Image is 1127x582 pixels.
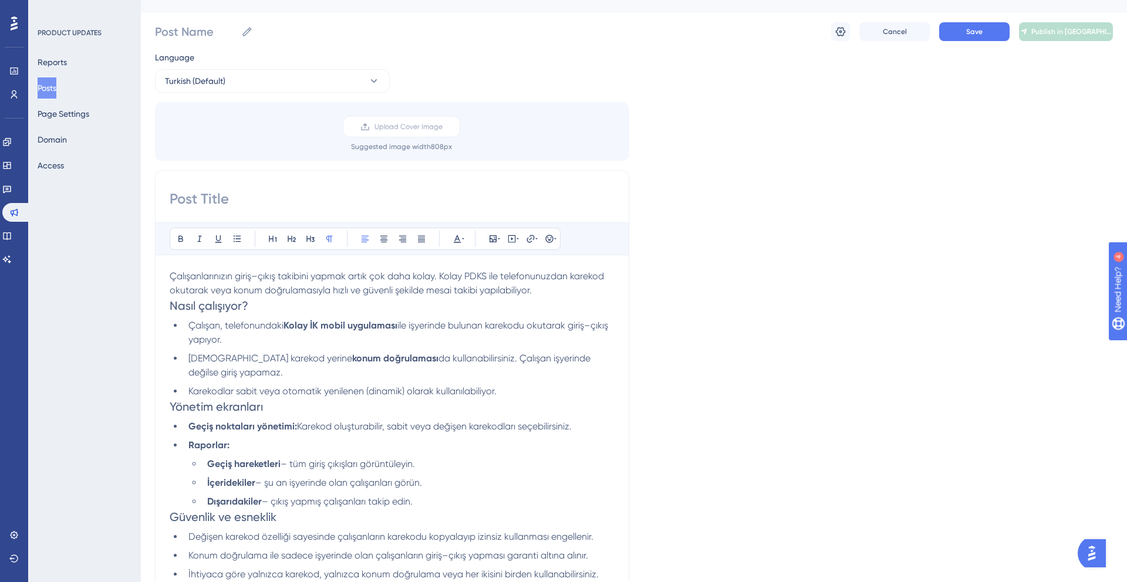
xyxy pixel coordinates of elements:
span: Save [966,27,983,36]
span: Turkish (Default) [165,74,225,88]
span: Need Help? [28,3,73,17]
strong: Raporlar: [188,439,230,451]
div: 4 [82,6,85,15]
span: Değişen karekod özelliği sayesinde çalışanların karekodu kopyalayıp izinsiz kullanması engellenir. [188,531,593,542]
strong: Kolay İK mobil uygulaması [284,320,397,331]
button: Save [939,22,1010,41]
strong: İçeridekiler [207,477,255,488]
button: Reports [38,52,67,73]
span: Nasıl çalışıyor? [170,299,248,313]
span: – şu an işyerinde olan çalışanları görün. [255,477,422,488]
div: PRODUCT UPDATES [38,28,102,38]
span: ile işyerinde bulunan karekodu okutarak giriş–çıkış yapıyor. [188,320,610,345]
button: Page Settings [38,103,89,124]
span: – çıkış yapmış çalışanları takip edin. [262,496,413,507]
strong: Geçiş hareketleri [207,458,281,469]
iframe: UserGuiding AI Assistant Launcher [1078,536,1113,571]
strong: Dışarıdakiler [207,496,262,507]
span: Yönetim ekranları [170,400,263,414]
span: – tüm giriş çıkışları görüntüleyin. [281,458,415,469]
span: Karekod oluşturabilir, sabit veya değişen karekodları seçebilirsiniz. [297,421,572,432]
button: Domain [38,129,67,150]
span: Çalışan, telefonundaki [188,320,284,331]
button: Turkish (Default) [155,69,390,93]
span: Publish in [GEOGRAPHIC_DATA] [1031,27,1112,36]
span: Language [155,50,194,65]
span: İhtiyaca göre yalnızca karekod, yalnızca konum doğrulama veya her ikisini birden kullanabilirsiniz. [188,569,599,580]
strong: konum doğrulaması [352,353,438,364]
span: [DEMOGRAPHIC_DATA] karekod yerine [188,353,352,364]
input: Post Name [155,23,237,40]
span: Konum doğrulama ile sadece işyerinde olan çalışanların giriş–çıkış yapması garanti altına alınır. [188,550,588,561]
button: Access [38,155,64,176]
span: Karekodlar sabit veya otomatik yenilenen (dinamik) olarak kullanılabiliyor. [188,385,497,397]
button: Publish in [GEOGRAPHIC_DATA] [1019,22,1113,41]
button: Cancel [859,22,930,41]
input: Post Title [170,190,615,208]
span: Çalışanlarınızın giriş–çıkış takibini yapmak artık çok daha kolay. Kolay PDKS ile telefonunuzdan ... [170,270,606,296]
span: Upload Cover Image [374,122,443,131]
div: Suggested image width 808 px [351,142,452,151]
strong: Geçiş noktaları yönetimi: [188,421,297,432]
span: Güvenlik ve esneklik [170,510,276,524]
button: Posts [38,77,56,99]
span: Cancel [883,27,907,36]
